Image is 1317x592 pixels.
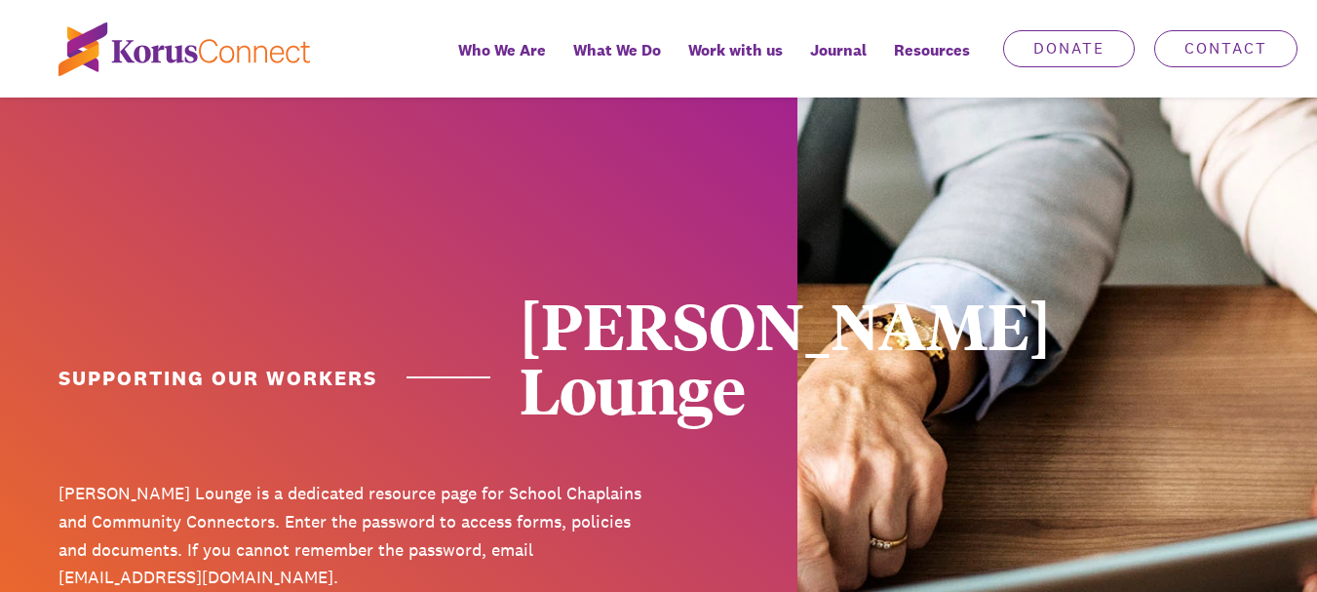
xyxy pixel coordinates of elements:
[58,22,310,76] img: korus-connect%2Fc5177985-88d5-491d-9cd7-4a1febad1357_logo.svg
[688,36,783,64] span: Work with us
[58,480,644,592] p: [PERSON_NAME] Lounge is a dedicated resource page for School Chaplains and Community Connectors. ...
[560,27,675,98] a: What We Do
[675,27,796,98] a: Work with us
[445,27,560,98] a: Who We Are
[520,293,1105,421] div: [PERSON_NAME] Lounge
[810,36,867,64] span: Journal
[1003,30,1135,67] a: Donate
[58,364,490,392] h1: Supporting Our Workers
[573,36,661,64] span: What We Do
[1154,30,1298,67] a: Contact
[880,27,984,98] div: Resources
[458,36,546,64] span: Who We Are
[796,27,880,98] a: Journal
